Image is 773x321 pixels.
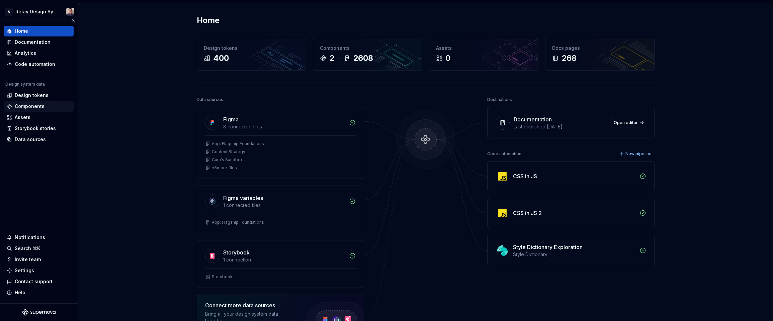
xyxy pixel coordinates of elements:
[15,50,36,57] div: Analytics
[15,61,55,68] div: Code automation
[15,8,58,15] div: Relay Design System
[197,15,220,26] h2: Home
[212,274,233,280] div: Storybook
[212,165,237,171] div: + 5 more files
[513,209,542,217] div: CSS in JS 2
[15,245,40,252] div: Search ⌘K
[1,4,76,19] button: ARelay Design SystemBobby Tan
[4,112,74,123] a: Assets
[212,149,245,154] div: Content Strategy
[197,95,223,104] div: Data sources
[4,276,74,287] button: Contact support
[15,92,49,99] div: Design tokens
[15,278,53,285] div: Contact support
[513,243,583,251] div: Style Dictionary Exploration
[552,45,648,51] div: Docs pages
[15,114,30,121] div: Assets
[4,48,74,59] a: Analytics
[4,123,74,134] a: Storybook stories
[545,38,655,71] a: Docs pages268
[4,265,74,276] a: Settings
[4,59,74,70] a: Code automation
[617,149,655,158] button: New pipeline
[15,267,34,274] div: Settings
[320,45,415,51] div: Components
[625,151,652,156] span: New pipeline
[5,82,45,87] div: Design system data
[15,125,56,132] div: Storybook stories
[487,95,512,104] div: Destinations
[223,194,263,202] div: Figma variables
[223,248,250,256] div: Storybook
[4,232,74,243] button: Notifications
[611,118,646,127] a: Open editor
[562,53,577,64] div: 268
[223,123,345,130] div: 8 connected files
[4,243,74,254] button: Search ⌘K
[513,172,537,180] div: CSS in JS
[15,136,46,143] div: Data sources
[197,107,364,179] a: Figma8 connected filesApp: Flagship FoundationsContent StrategyCam's Sandbox+5more files
[4,101,74,112] a: Components
[15,39,51,45] div: Documentation
[514,115,552,123] div: Documentation
[22,309,56,316] svg: Supernova Logo
[353,53,373,64] div: 2608
[212,157,243,163] div: Cam's Sandbox
[15,234,45,241] div: Notifications
[197,186,364,233] a: Figma variables1 connected filesApp: Flagship Foundations
[223,202,345,209] div: 1 connected files
[436,45,531,51] div: Assets
[429,38,538,71] a: Assets0
[197,38,306,71] a: Design tokens400
[15,256,41,263] div: Invite team
[205,301,295,309] div: Connect more data sources
[4,26,74,36] a: Home
[212,141,264,146] div: App: Flagship Foundations
[223,256,345,263] div: 1 connection
[4,37,74,47] a: Documentation
[223,115,239,123] div: Figma
[514,123,607,130] div: Last published [DATE]
[15,289,25,296] div: Help
[513,251,635,258] div: Style Dictionary
[4,134,74,145] a: Data sources
[68,16,78,25] button: Collapse sidebar
[15,28,28,34] div: Home
[614,120,638,125] span: Open editor
[487,149,521,158] div: Code automation
[213,53,229,64] div: 400
[313,38,422,71] a: Components22608
[445,53,450,64] div: 0
[329,53,334,64] div: 2
[4,90,74,101] a: Design tokens
[4,254,74,265] a: Invite team
[15,103,45,110] div: Components
[66,8,74,16] img: Bobby Tan
[197,240,364,288] a: Storybook1 connectionStorybook
[4,287,74,298] button: Help
[212,220,264,225] div: App: Flagship Foundations
[204,45,299,51] div: Design tokens
[5,8,13,16] div: A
